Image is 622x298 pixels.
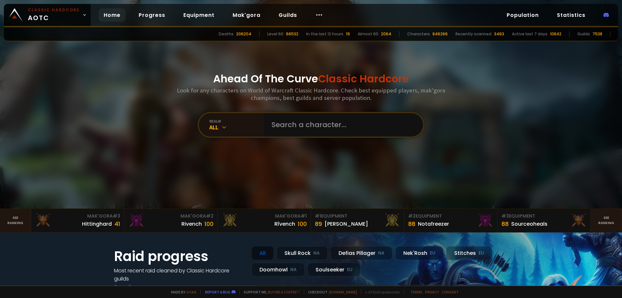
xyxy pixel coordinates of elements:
div: 846266 [432,31,448,37]
small: EU [347,267,352,273]
div: In the last 12 hours [306,31,343,37]
a: Classic HardcoreAOTC [4,4,91,26]
div: Deaths [219,31,234,37]
a: Terms [410,290,422,294]
a: See all progress [114,283,156,291]
span: # 3 [113,213,120,219]
div: Equipment [315,213,400,220]
span: # 1 [301,213,307,219]
span: # 2 [408,213,416,219]
div: realm [209,119,264,124]
a: Mak'Gora#3Hittinghard41 [31,209,124,232]
a: Privacy [425,290,439,294]
div: Equipment [408,213,493,220]
div: Rîvench [274,220,295,228]
div: Hittinghard [82,220,112,228]
div: Doomhowl [251,263,305,277]
div: Soulseeker [307,263,361,277]
a: Mak'Gora#1Rîvench100 [218,209,311,232]
div: [PERSON_NAME] [325,220,368,228]
span: # 3 [501,213,509,219]
a: #3Equipment88Sourceoheals [498,209,591,232]
div: 7538 [593,31,602,37]
div: 88 [501,220,509,228]
div: Guilds [577,31,590,37]
div: Stitches [446,246,492,260]
div: Mak'Gora [222,213,307,220]
a: [DOMAIN_NAME] [329,290,357,294]
small: Classic Hardcore [28,7,80,13]
div: Nek'Rosh [395,246,443,260]
a: Mak'Gora#2Rivench100 [124,209,218,232]
div: 19 [346,31,350,37]
a: Mak'gora [227,8,266,22]
small: EU [430,250,435,256]
div: Active last 7 days [512,31,547,37]
div: 3463 [494,31,504,37]
a: Equipment [178,8,220,22]
a: Report a bug [205,290,230,294]
small: NA [290,267,297,273]
span: Made by [167,290,196,294]
div: All [251,246,274,260]
span: # 1 [315,213,321,219]
div: Level 60 [267,31,283,37]
div: Mak'Gora [128,213,213,220]
a: #2Equipment88Notafreezer [404,209,498,232]
a: Buy me a coffee [268,290,300,294]
div: 206204 [236,31,251,37]
span: # 2 [206,213,213,219]
div: Mak'Gora [35,213,120,220]
span: Checkout [304,290,357,294]
div: Rivench [181,220,202,228]
h1: Raid progress [114,246,244,267]
input: Search a character... [268,113,415,137]
h1: Ahead Of The Curve [213,71,409,87]
div: Almost 60 [358,31,378,37]
h4: Most recent raid cleaned by Classic Hardcore guilds [114,267,244,283]
a: a fan [187,290,196,294]
div: 2064 [381,31,391,37]
div: Recently scanned [455,31,491,37]
small: EU [478,250,484,256]
div: Notafreezer [418,220,449,228]
div: Sourceoheals [511,220,547,228]
a: Guilds [273,8,302,22]
div: 89 [315,220,322,228]
a: Seeranking [591,209,622,232]
div: 10842 [550,31,561,37]
div: 88 [408,220,415,228]
a: Consent [442,290,459,294]
a: Home [98,8,126,22]
a: #1Equipment89[PERSON_NAME] [311,209,404,232]
div: Equipment [501,213,587,220]
a: Statistics [552,8,591,22]
div: 41 [114,220,120,228]
div: Skull Rock [276,246,328,260]
div: 100 [298,220,307,228]
div: Characters [407,31,430,37]
span: v. d752d5 - production [361,290,400,294]
div: 66532 [286,31,298,37]
span: AOTC [28,7,80,23]
div: 100 [204,220,213,228]
a: Progress [133,8,170,22]
div: Defias Pillager [330,246,393,260]
h3: Look for any characters on World of Warcraft Classic Hardcore. Check best equipped players, mak'g... [174,87,448,101]
span: Classic Hardcore [318,71,409,86]
div: All [209,124,264,131]
small: NA [378,250,385,256]
a: Population [501,8,544,22]
small: NA [313,250,320,256]
span: Support me, [239,290,300,294]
